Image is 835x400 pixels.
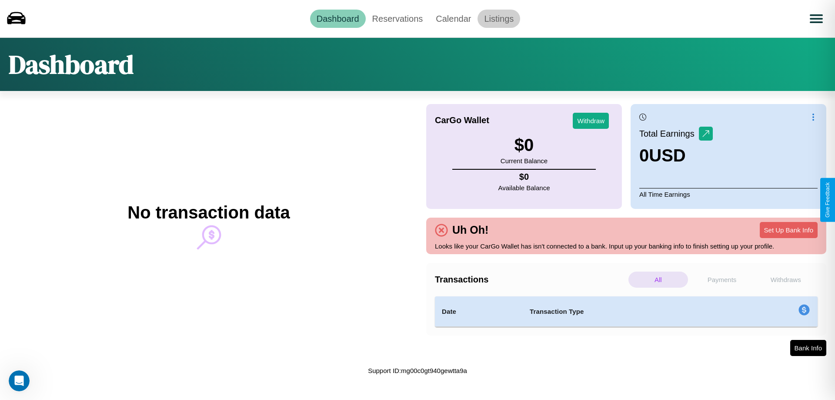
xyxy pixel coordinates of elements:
button: Bank Info [790,340,826,356]
table: simple table [435,296,818,327]
button: Withdraw [573,113,609,129]
button: Open menu [804,7,828,31]
h4: $ 0 [498,172,550,182]
a: Calendar [429,10,478,28]
p: Current Balance [501,155,548,167]
p: Total Earnings [639,126,699,141]
p: All [628,272,688,288]
p: Payments [692,272,752,288]
iframe: Intercom live chat [9,370,30,391]
h3: 0 USD [639,146,713,165]
button: Set Up Bank Info [760,222,818,238]
h2: No transaction data [127,203,290,222]
h4: Uh Oh! [448,224,493,236]
p: Available Balance [498,182,550,194]
p: Support ID: mg00c0gt940gewtta9a [368,365,467,376]
p: All Time Earnings [639,188,818,200]
div: Give Feedback [825,182,831,218]
h4: Transactions [435,275,626,285]
p: Withdraws [756,272,815,288]
a: Listings [478,10,520,28]
a: Reservations [366,10,430,28]
h4: CarGo Wallet [435,115,489,125]
h1: Dashboard [9,47,134,82]
p: Looks like your CarGo Wallet has isn't connected to a bank. Input up your banking info to finish ... [435,240,818,252]
h4: Transaction Type [530,306,727,317]
h3: $ 0 [501,135,548,155]
h4: Date [442,306,516,317]
a: Dashboard [310,10,366,28]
